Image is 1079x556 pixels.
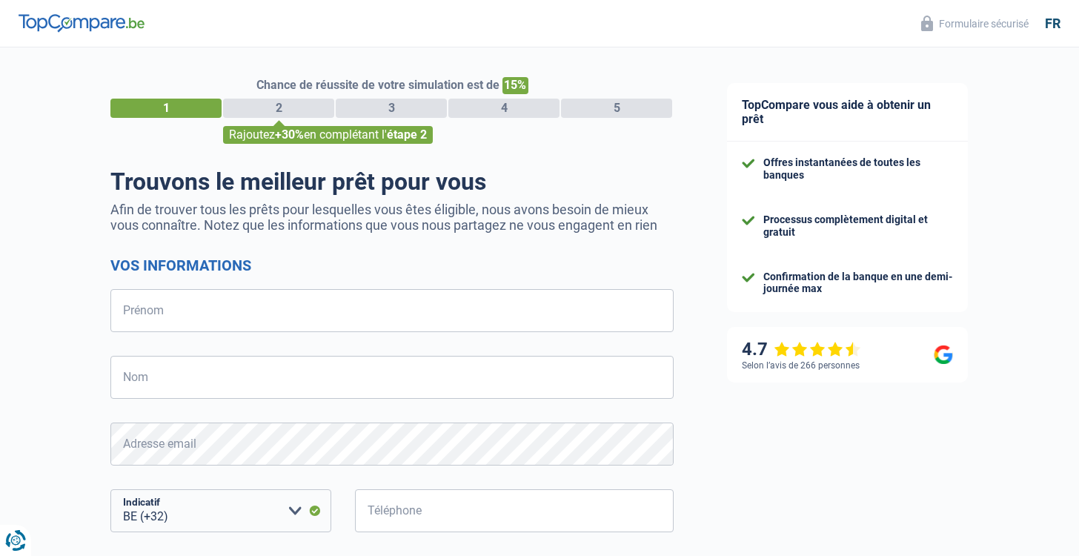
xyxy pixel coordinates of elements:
[110,168,674,196] h1: Trouvons le meilleur prêt pour vous
[19,14,145,32] img: TopCompare Logo
[1045,16,1060,32] div: fr
[223,99,334,118] div: 2
[110,202,674,233] p: Afin de trouver tous les prêts pour lesquelles vous êtes éligible, nous avons besoin de mieux vou...
[110,257,674,274] h2: Vos informations
[387,128,427,142] span: étape 2
[502,77,528,94] span: 15%
[561,99,672,118] div: 5
[355,489,674,532] input: 401020304
[223,126,433,144] div: Rajoutez en complétant l'
[275,128,304,142] span: +30%
[256,78,499,92] span: Chance de réussite de votre simulation est de
[763,214,953,239] div: Processus complètement digital et gratuit
[448,99,560,118] div: 4
[742,360,860,371] div: Selon l’avis de 266 personnes
[727,83,968,142] div: TopCompare vous aide à obtenir un prêt
[110,99,222,118] div: 1
[336,99,447,118] div: 3
[763,156,953,182] div: Offres instantanées de toutes les banques
[742,339,861,360] div: 4.7
[763,271,953,296] div: Confirmation de la banque en une demi-journée max
[912,11,1037,36] button: Formulaire sécurisé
